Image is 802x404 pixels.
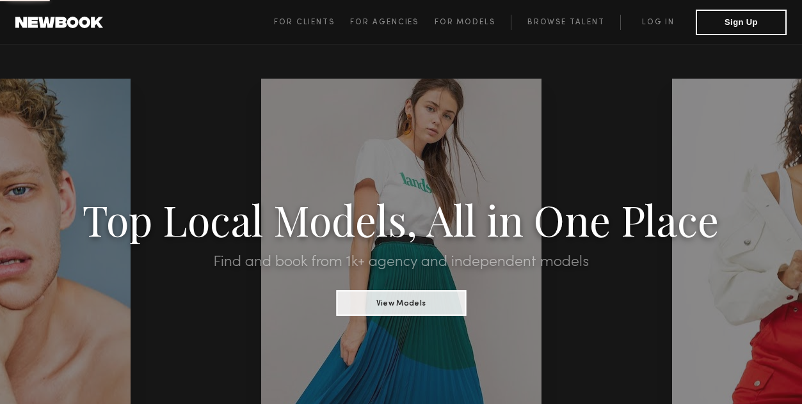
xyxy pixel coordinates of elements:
a: For Models [435,15,511,30]
span: For Models [435,19,495,26]
a: For Agencies [350,15,434,30]
a: Browse Talent [511,15,620,30]
span: For Clients [274,19,335,26]
h2: Find and book from 1k+ agency and independent models [60,254,742,270]
button: Sign Up [696,10,787,35]
h1: Top Local Models, All in One Place [60,199,742,239]
button: View Models [336,290,466,316]
span: For Agencies [350,19,419,26]
a: Log in [620,15,696,30]
a: View Models [336,295,466,309]
a: For Clients [274,15,350,30]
